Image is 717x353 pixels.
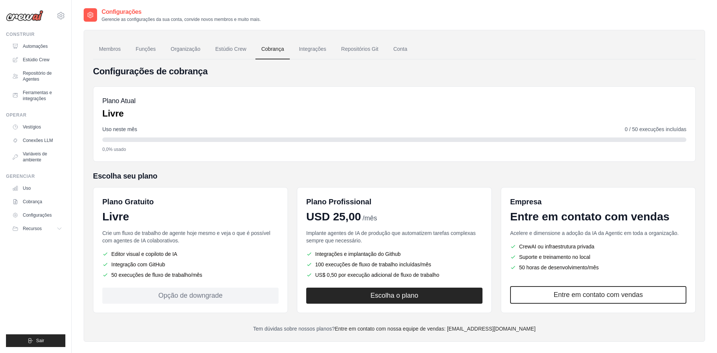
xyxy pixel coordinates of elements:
font: US$ 0,50 por execução adicional de fluxo de trabalho [315,272,439,278]
font: Entre em contato com vendas [553,291,643,298]
font: Cobrança [23,199,42,204]
font: Conexões LLM [23,138,53,143]
a: Membros [93,39,127,59]
a: Ferramentas e integrações [9,87,65,105]
font: Variáveis ​​de ambiente [23,151,47,162]
font: Funções [136,46,156,52]
button: Recursos [9,223,65,235]
font: USD 25,00 [306,210,361,223]
a: Organização [165,39,206,59]
font: Configurações [102,9,142,15]
font: 100 execuções de fluxo de trabalho incluídas/mês [315,261,431,267]
a: Estúdio Crew [9,54,65,66]
a: Entre em contato com vendas [510,286,686,304]
font: Organização [171,46,200,52]
font: Estúdio Crew [215,46,246,52]
font: 50 horas de desenvolvimento/mês [519,264,599,270]
a: Repositório de Agentes [9,67,65,85]
font: Suporte e treinamento no local [519,254,590,260]
button: Sair [6,334,65,347]
font: Gerenciar [6,174,35,179]
font: /mês [363,214,377,222]
font: Cobrança [261,46,284,52]
font: Plano Atual [102,97,136,105]
a: Conexões LLM [9,134,65,146]
font: Repositórios Git [341,46,379,52]
a: Funções [130,39,162,59]
font: Integração com GitHub [111,261,165,267]
font: Recursos [23,226,42,231]
font: Ferramentas e integrações [23,90,52,101]
font: Crie um fluxo de trabalho de agente hoje mesmo e veja o que é possível com agentes de IA colabora... [102,230,270,244]
font: Tem dúvidas sobre nossos planos? [253,326,335,332]
font: Plano Profissional [306,198,371,206]
font: Acelere e dimensione a adoção da IA ​​da Agentic em toda a organização. [510,230,679,236]
img: Logotipo [6,10,43,21]
font: Repositório de Agentes [23,71,52,82]
a: Variáveis ​​de ambiente [9,148,65,166]
a: Configurações [9,209,65,221]
font: Empresa [510,198,542,206]
font: 0 / 50 execuções incluídas [625,126,686,132]
font: Sair [36,338,44,343]
a: Repositórios Git [335,39,385,59]
a: Vestígios [9,121,65,133]
a: Cobrança [255,39,290,59]
font: Estúdio Crew [23,57,49,62]
font: Livre [102,108,124,118]
font: 50 execuções de fluxo de trabalho/mês [111,272,202,278]
font: Editor visual e copiloto de IA [111,251,177,257]
font: Livre [102,210,129,223]
button: Escolha o plano [306,288,482,304]
font: Uso [23,186,31,191]
a: Estúdio Crew [209,39,252,59]
font: Plano Gratuito [102,198,154,206]
font: Vestígios [23,124,41,130]
font: Integrações e implantação do Github [315,251,401,257]
font: Operar [6,112,27,118]
font: Entre em contato com vendas [510,210,670,223]
a: Uso [9,182,65,194]
font: Opção de downgrade [158,292,223,299]
font: CrewAI ou infraestrutura privada [519,244,595,250]
font: Gerencie as configurações da sua conta, convide novos membros e muito mais. [102,17,261,22]
font: Implante agentes de IA de produção que automatizem tarefas complexas sempre que necessário. [306,230,476,244]
font: Construir [6,32,35,37]
font: Membros [99,46,121,52]
font: Uso neste mês [102,126,137,132]
font: 0,0% usado [102,147,126,152]
a: Integrações [293,39,332,59]
a: Cobrança [9,196,65,208]
font: Integrações [299,46,326,52]
a: Automações [9,40,65,52]
font: Automações [23,44,48,49]
font: Conta [393,46,407,52]
font: Escolha seu plano [93,172,157,180]
a: Entre em contato com nossa equipe de vendas: [EMAIL_ADDRESS][DOMAIN_NAME] [335,326,536,332]
font: Configurações [23,213,52,218]
a: Conta [387,39,413,59]
font: Escolha o plano [370,292,418,299]
font: Configurações de cobrança [93,66,208,76]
